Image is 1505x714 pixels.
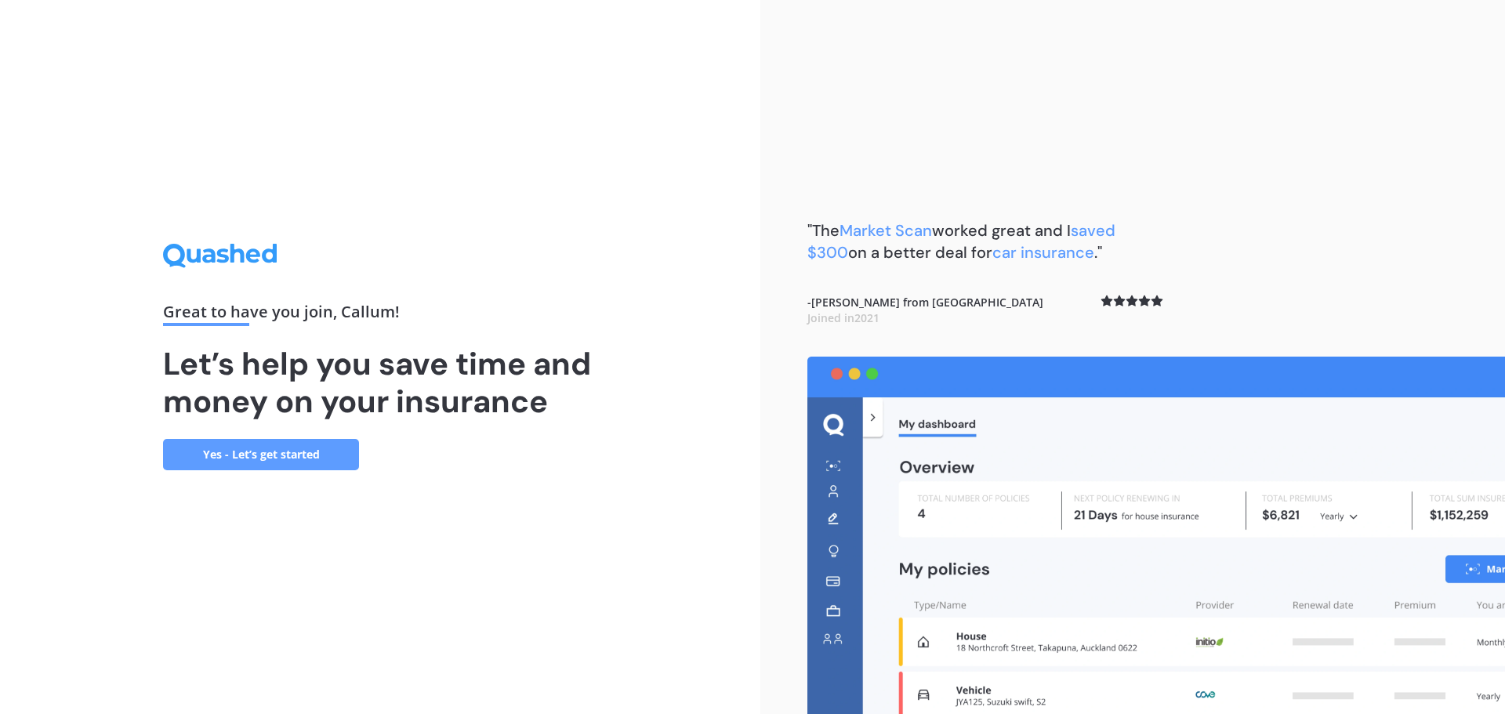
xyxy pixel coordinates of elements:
[807,220,1115,263] span: saved $300
[807,295,1043,325] b: - [PERSON_NAME] from [GEOGRAPHIC_DATA]
[992,242,1094,263] span: car insurance
[840,220,932,241] span: Market Scan
[163,439,359,470] a: Yes - Let’s get started
[807,357,1505,714] img: dashboard.webp
[163,304,597,326] div: Great to have you join , Callum !
[807,220,1115,263] b: "The worked great and I on a better deal for ."
[163,345,597,420] h1: Let’s help you save time and money on your insurance
[807,310,879,325] span: Joined in 2021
